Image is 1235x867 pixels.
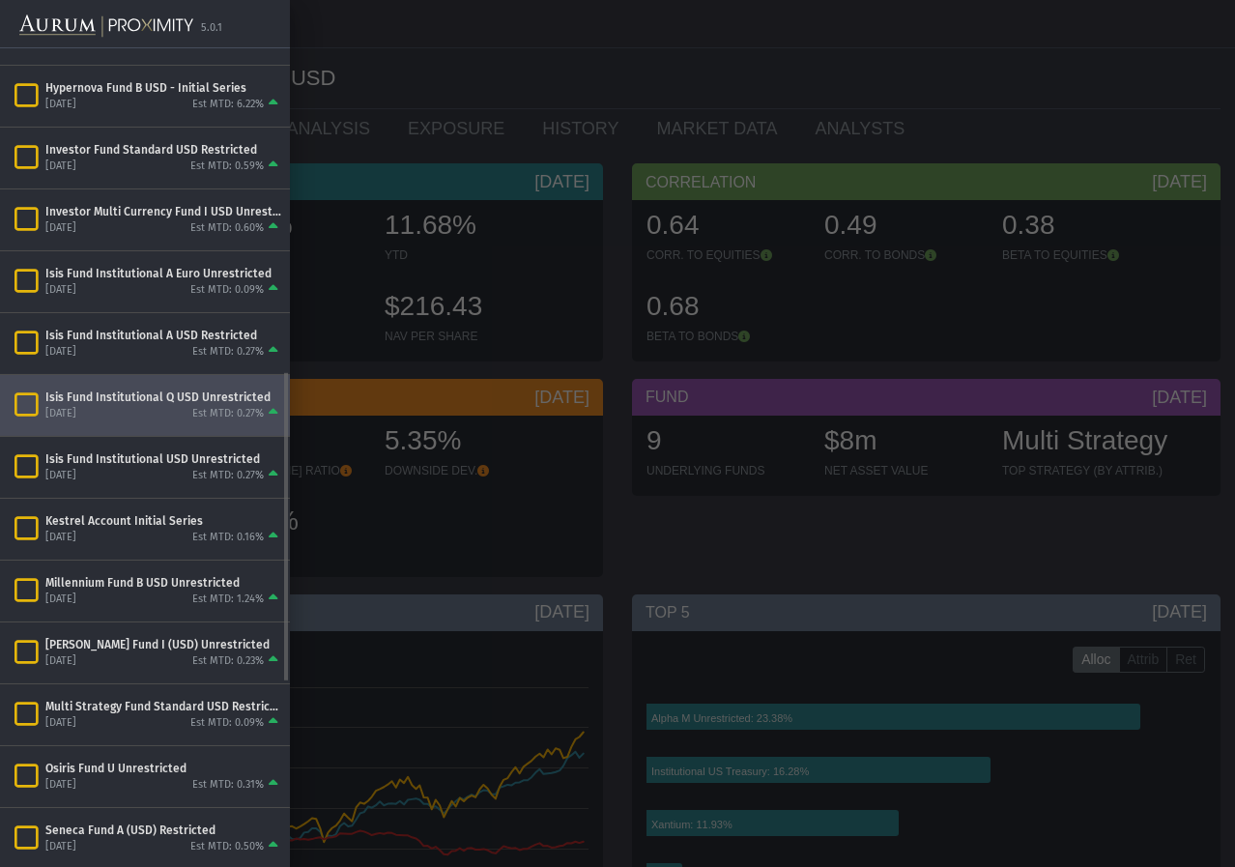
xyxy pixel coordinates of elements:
div: Est MTD: 0.59% [190,159,264,173]
div: Multi Strategy Fund Standard USD Restricted [45,699,282,714]
div: Investor Fund Standard USD Restricted [45,142,282,158]
div: Est MTD: 0.50% [190,839,264,853]
div: Hypernova Fund B USD - Initial Series [45,80,282,96]
div: Isis Fund Institutional A Euro Unrestricted [45,266,282,281]
div: Est MTD: 0.60% [190,220,264,235]
div: Investor Multi Currency Fund I USD Unrestricted [45,204,282,219]
div: [DATE] [45,777,76,792]
div: Est MTD: 1.24% [192,592,264,606]
div: [DATE] [45,35,76,49]
div: Isis Fund Institutional A USD Restricted [45,328,282,343]
div: [DATE] [45,530,76,544]
div: [DATE] [45,468,76,482]
div: [DATE] [45,406,76,420]
div: 5.0.1 [201,21,222,36]
div: Osiris Fund U Unrestricted [45,761,282,776]
div: Est MTD: 0.31% [192,777,264,792]
div: [PERSON_NAME] Fund I (USD) Unrestricted [45,637,282,652]
div: Millennium Fund B USD Unrestricted [45,575,282,591]
div: [DATE] [45,592,76,606]
div: [DATE] [45,97,76,111]
div: [DATE] [45,159,76,173]
div: Est MTD: 0.27% [192,468,264,482]
div: Seneca Fund A (USD) Restricted [45,823,282,838]
div: Isis Fund Institutional Q USD Unrestricted [45,390,282,405]
div: Est MTD: 0.09% [190,715,264,730]
div: [DATE] [45,653,76,668]
div: Est MTD: 0.27% [192,344,264,359]
div: Est MTD: 0.43% [191,35,264,49]
div: [DATE] [45,715,76,730]
div: [DATE] [45,839,76,853]
div: Est MTD: 0.23% [192,653,264,668]
div: [DATE] [45,220,76,235]
div: Est MTD: 6.22% [192,97,264,111]
div: Est MTD: 0.09% [190,282,264,297]
div: Est MTD: 0.16% [192,530,264,544]
div: [DATE] [45,344,76,359]
div: Isis Fund Institutional USD Unrestricted [45,451,282,467]
div: [DATE] [45,282,76,297]
img: Aurum-Proximity%20white.svg [19,5,193,47]
div: Kestrel Account Initial Series [45,513,282,529]
div: Est MTD: 0.27% [192,406,264,420]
